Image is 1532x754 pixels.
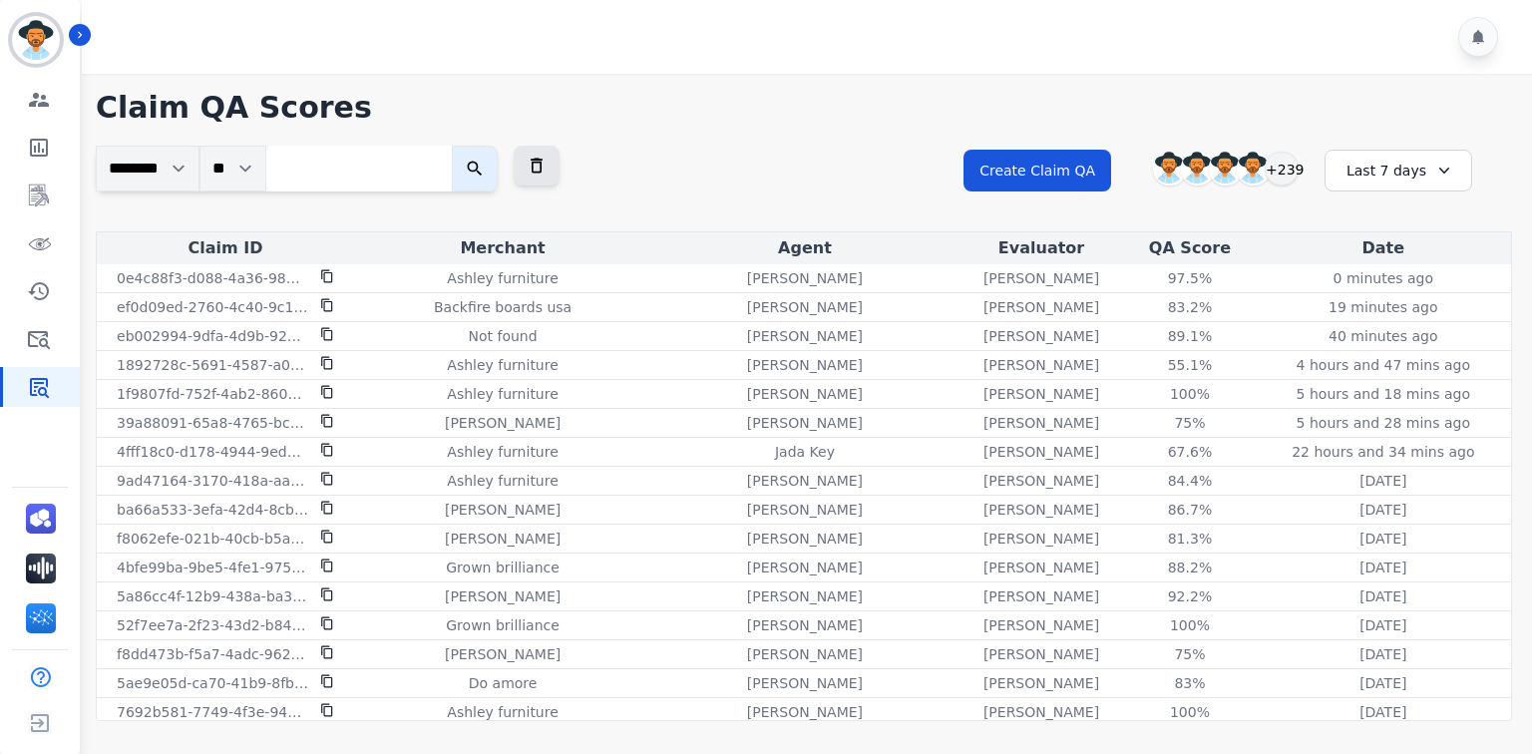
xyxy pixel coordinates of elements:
p: [DATE] [1359,558,1406,577]
p: [PERSON_NAME] [747,268,863,288]
p: Ashley furniture [447,355,558,375]
div: 92.2% [1145,586,1235,606]
p: [PERSON_NAME] [983,615,1099,635]
p: [PERSON_NAME] [983,384,1099,404]
p: [PERSON_NAME] [983,558,1099,577]
p: 4fff18c0-d178-4944-9edd-4bd24e48f8a5 [117,442,308,462]
p: Grown brilliance [446,615,560,635]
p: [DATE] [1359,702,1406,722]
div: Claim ID [101,236,350,260]
p: 1f9807fd-752f-4ab2-8606-c23f66091b07 [117,384,308,404]
div: 81.3% [1145,529,1235,549]
button: Create Claim QA [963,150,1111,191]
p: [DATE] [1359,644,1406,664]
p: 4bfe99ba-9be5-4fe1-975f-337ac48601c1 [117,558,308,577]
p: [PERSON_NAME] [983,702,1099,722]
p: [PERSON_NAME] [747,326,863,346]
p: [PERSON_NAME] [983,268,1099,288]
p: [PERSON_NAME] [445,413,561,433]
p: [PERSON_NAME] [747,297,863,317]
p: [PERSON_NAME] [747,355,863,375]
div: 67.6% [1145,442,1235,462]
p: [PERSON_NAME] [747,615,863,635]
p: 5 hours and 18 mins ago [1297,384,1470,404]
p: Do amore [469,673,538,693]
p: 4 hours and 47 mins ago [1297,355,1470,375]
p: [PERSON_NAME] [747,558,863,577]
p: 52f7ee7a-2f23-43d2-b849-1d6e394de4de [117,615,308,635]
p: 0 minutes ago [1334,268,1434,288]
p: [PERSON_NAME] [983,471,1099,491]
div: 88.2% [1145,558,1235,577]
p: 1892728c-5691-4587-a0b7-7b4da35522e5 [117,355,308,375]
div: 83.2% [1145,297,1235,317]
div: 100% [1145,702,1235,722]
p: ba66a533-3efa-42d4-8cb7-935bee5726ec [117,500,308,520]
div: QA Score [1128,236,1251,260]
p: 5ae9e05d-ca70-41b9-8fb4-c0f8756aec25 [117,673,308,693]
p: [PERSON_NAME] [983,297,1099,317]
p: Jada Key [775,442,835,462]
p: [PERSON_NAME] [445,529,561,549]
p: f8062efe-021b-40cb-b5a5-e8b6da1358fe [117,529,308,549]
div: Merchant [358,236,647,260]
p: [PERSON_NAME] [747,500,863,520]
p: 40 minutes ago [1329,326,1437,346]
div: 75% [1145,644,1235,664]
p: Ashley furniture [447,702,558,722]
p: [PERSON_NAME] [983,673,1099,693]
p: [PERSON_NAME] [747,644,863,664]
p: 7692b581-7749-4f3e-94d0-cb23e942061d [117,702,308,722]
p: 9ad47164-3170-418a-aa1b-60fb794626cd [117,471,308,491]
p: [PERSON_NAME] [983,442,1099,462]
p: Backfire boards usa [434,297,572,317]
p: [DATE] [1359,471,1406,491]
p: [PERSON_NAME] [747,586,863,606]
p: [DATE] [1359,586,1406,606]
p: [PERSON_NAME] [983,326,1099,346]
p: [PERSON_NAME] [747,529,863,549]
div: Evaluator [962,236,1121,260]
h1: Claim QA Scores [96,90,1512,126]
p: [PERSON_NAME] [747,413,863,433]
div: 97.5% [1145,268,1235,288]
p: 0e4c88f3-d088-4a36-9860-a6980486be81 [117,268,308,288]
p: Ashley furniture [447,268,558,288]
img: Bordered avatar [12,16,60,64]
p: [PERSON_NAME] [747,702,863,722]
p: Ashley furniture [447,442,558,462]
p: [PERSON_NAME] [445,644,561,664]
p: [PERSON_NAME] [445,586,561,606]
p: [PERSON_NAME] [983,586,1099,606]
p: ef0d09ed-2760-4c40-9c12-e48df88e3765 [117,297,308,317]
div: Date [1260,236,1507,260]
div: Agent [655,236,955,260]
div: 100% [1145,615,1235,635]
p: 39a88091-65a8-4765-bc6c-5c229eddb418 [117,413,308,433]
p: [PERSON_NAME] [983,644,1099,664]
p: 19 minutes ago [1329,297,1437,317]
div: Last 7 days [1325,150,1472,191]
p: [DATE] [1359,673,1406,693]
p: Ashley furniture [447,471,558,491]
div: +239 [1265,152,1299,186]
p: [PERSON_NAME] [983,529,1099,549]
p: [DATE] [1359,500,1406,520]
p: [PERSON_NAME] [983,355,1099,375]
p: 5 hours and 28 mins ago [1297,413,1470,433]
p: [PERSON_NAME] [747,673,863,693]
div: 86.7% [1145,500,1235,520]
p: Not found [469,326,538,346]
div: 75% [1145,413,1235,433]
div: 100% [1145,384,1235,404]
p: eb002994-9dfa-4d9b-924b-408cda9e44f7 [117,326,308,346]
p: [PERSON_NAME] [983,500,1099,520]
div: 55.1% [1145,355,1235,375]
p: 22 hours and 34 mins ago [1292,442,1474,462]
div: 83% [1145,673,1235,693]
p: [DATE] [1359,529,1406,549]
p: [DATE] [1359,615,1406,635]
div: 84.4% [1145,471,1235,491]
p: [PERSON_NAME] [747,384,863,404]
p: Ashley furniture [447,384,558,404]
